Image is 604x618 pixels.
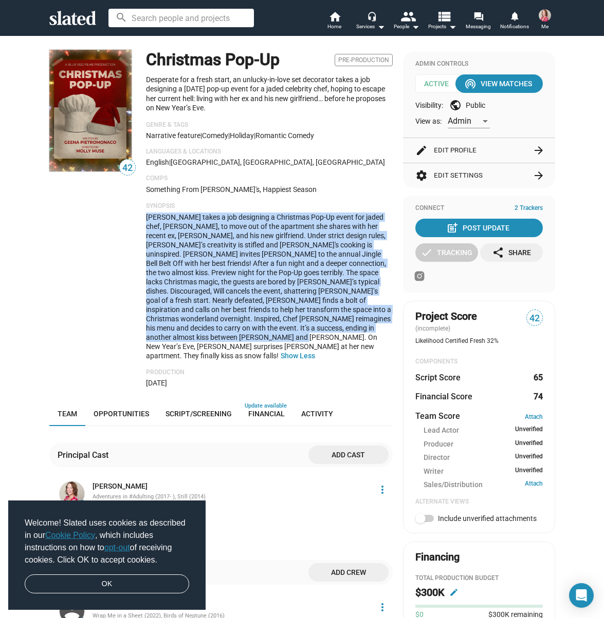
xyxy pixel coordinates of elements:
[93,493,370,501] div: Adventures in #Adulting (2017- ), Still (2014)
[415,498,543,506] div: Alternate Views
[49,50,132,171] img: Christmas Pop-Up
[525,413,543,420] a: Attach
[415,99,543,111] div: Visibility: Public
[228,131,230,140] span: |
[424,426,459,435] span: Lead Actor
[525,480,543,490] a: Attach
[415,117,442,126] span: View as:
[254,131,255,140] span: |
[466,74,532,93] div: View Matches
[415,391,472,402] dt: Financial Score
[415,411,460,421] dt: Team Score
[533,144,545,157] mat-icon: arrow_forward
[171,158,385,166] span: [GEOGRAPHIC_DATA], [GEOGRAPHIC_DATA], [GEOGRAPHIC_DATA]
[415,310,477,323] span: Project Score
[104,543,130,552] a: opt-out
[515,426,543,435] span: Unverified
[230,131,254,140] span: Holiday
[353,10,389,33] button: Services
[25,517,189,566] span: Welcome! Slated uses cookies as described in our , which includes instructions on how to of recei...
[438,514,537,523] span: Include unverified attachments
[394,21,419,33] div: People
[448,219,509,237] div: Post Update
[420,246,433,259] mat-icon: check
[415,574,543,583] div: Total Production budget
[376,601,389,613] mat-icon: more_vert
[515,453,543,462] span: Unverified
[327,21,341,33] span: Home
[146,175,393,183] p: Comps
[515,439,543,449] span: Unverified
[58,410,77,418] span: Team
[415,60,543,68] div: Admin Controls
[376,484,389,496] mat-icon: more_vert
[60,481,84,506] img: Geena Pietromonaco
[317,10,353,33] a: Home
[424,453,450,462] span: Director
[301,410,333,418] span: Activity
[25,574,189,594] a: dismiss cookie message
[328,10,341,23] mat-icon: home
[308,563,389,582] button: Add crew
[85,401,157,426] a: Opportunities
[436,9,451,24] mat-icon: view_list
[415,144,428,157] mat-icon: edit
[415,138,543,163] button: Edit Profile
[448,116,471,126] span: Admin
[509,11,519,21] mat-icon: notifications
[49,401,85,426] a: Team
[480,243,543,262] button: Share
[415,358,543,366] div: COMPONENTS
[449,99,462,111] mat-icon: public
[200,131,202,140] span: |
[415,586,445,600] h2: $300K
[500,21,529,33] span: Notifications
[415,550,460,564] div: Financing
[356,21,385,33] div: Services
[317,563,380,582] span: Add crew
[569,583,594,608] div: Open Intercom Messenger
[146,379,167,387] span: [DATE]
[539,9,551,22] img: Geena Pietromonaco
[415,169,428,182] mat-icon: settings
[461,10,497,33] a: Messaging
[335,54,393,66] span: Pre-Production
[515,204,543,213] span: 2 Trackers
[515,467,543,476] span: Unverified
[541,21,548,33] span: Me
[146,185,393,195] p: Something From [PERSON_NAME]'s, Happiest Season
[497,10,533,33] a: Notifications
[58,450,113,460] div: Principal Cast
[317,446,380,464] span: Add cast
[415,372,461,383] dt: Script Score
[146,148,393,156] p: Languages & Locations
[464,78,477,90] mat-icon: wifi_tethering
[415,74,465,93] span: Active
[108,9,254,27] input: Search people and projects
[248,410,285,418] span: Financial
[375,21,387,33] mat-icon: arrow_drop_down
[146,131,200,140] span: Narrative feature
[533,391,543,402] dd: 74
[533,372,543,383] dd: 65
[424,467,444,476] span: Writer
[146,213,391,360] span: [PERSON_NAME] takes a job designing a Christmas Pop-Up event for jaded chef, [PERSON_NAME], to mo...
[473,11,483,21] mat-icon: forum
[146,49,280,71] h1: Christmas Pop-Up
[533,7,557,34] button: Geena PietromonacoMe
[424,480,483,490] span: Sales/Distribution
[146,121,393,129] p: Genre & Tags
[420,243,472,262] div: Tracking
[94,410,149,418] span: Opportunities
[527,312,542,325] span: 42
[455,74,543,93] button: View Matches
[293,401,341,426] a: Activity
[446,584,462,601] button: Edit budget
[281,351,315,360] button: Show Less
[533,169,545,182] mat-icon: arrow_forward
[492,243,531,262] div: Share
[45,531,95,539] a: Cookie Policy
[120,161,135,175] span: 42
[449,588,459,597] mat-icon: edit
[240,401,293,426] a: Financial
